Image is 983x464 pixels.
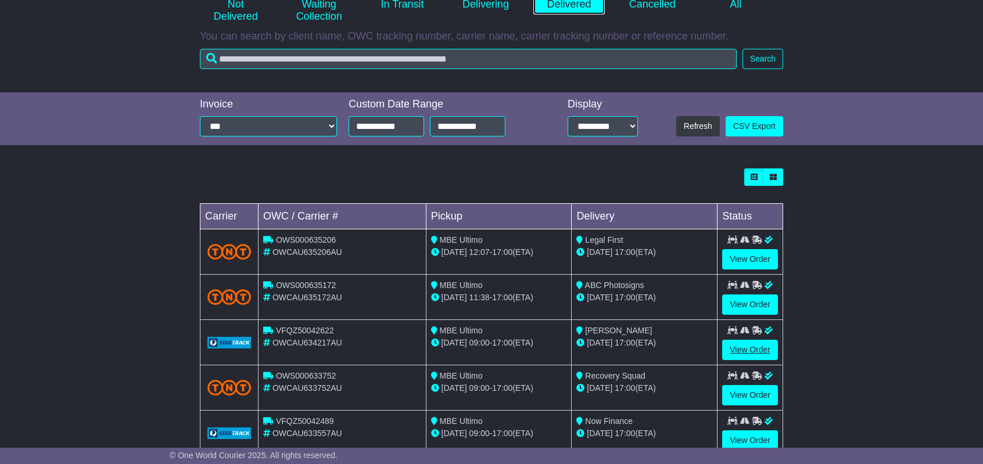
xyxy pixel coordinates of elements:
img: GetCarrierServiceLogo [207,337,251,348]
span: OWS000633752 [276,371,336,380]
span: 17:00 [615,338,635,347]
span: [DATE] [442,429,467,438]
span: 17:00 [492,338,512,347]
img: GetCarrierServiceLogo [207,427,251,439]
span: OWS000635172 [276,280,336,290]
span: Now Finance [585,416,633,426]
span: 17:00 [492,383,512,393]
span: OWCAU635206AU [272,247,342,257]
span: [DATE] [587,247,612,257]
span: OWCAU633752AU [272,383,342,393]
span: Legal First [585,235,623,244]
span: VFQZ50042489 [276,416,334,426]
span: ABC Photosigns [585,280,644,290]
span: 11:38 [469,293,490,302]
span: OWCAU633557AU [272,429,342,438]
span: 17:00 [492,247,512,257]
span: VFQZ50042622 [276,326,334,335]
div: (ETA) [576,427,712,440]
div: Invoice [200,98,337,111]
img: TNT_Domestic.png [207,289,251,305]
div: (ETA) [576,292,712,304]
div: (ETA) [576,382,712,394]
span: MBE Ultimo [440,416,483,426]
a: CSV Export [726,116,783,136]
span: © One World Courier 2025. All rights reserved. [170,451,338,460]
span: [DATE] [587,383,612,393]
td: Pickup [426,204,572,229]
div: Display [568,98,638,111]
span: OWCAU635172AU [272,293,342,302]
a: View Order [722,249,778,269]
span: MBE Ultimo [440,235,483,244]
p: You can search by client name, OWC tracking number, carrier name, carrier tracking number or refe... [200,30,783,43]
button: Search [742,49,783,69]
span: [DATE] [587,293,612,302]
span: [DATE] [442,338,467,347]
span: Recovery Squad [585,371,645,380]
a: View Order [722,385,778,405]
a: View Order [722,294,778,315]
td: Status [717,204,783,229]
span: 09:00 [469,383,490,393]
span: OWCAU634217AU [272,338,342,347]
div: (ETA) [576,337,712,349]
div: Custom Date Range [349,98,535,111]
span: 17:00 [492,429,512,438]
span: 09:00 [469,338,490,347]
div: - (ETA) [431,246,567,258]
div: - (ETA) [431,337,567,349]
td: Carrier [200,204,259,229]
span: 17:00 [492,293,512,302]
span: MBE Ultimo [440,280,483,290]
span: 09:00 [469,429,490,438]
span: 17:00 [615,383,635,393]
span: [DATE] [442,247,467,257]
span: [DATE] [587,338,612,347]
span: 17:00 [615,429,635,438]
td: OWC / Carrier # [259,204,426,229]
div: - (ETA) [431,427,567,440]
span: [DATE] [442,293,467,302]
span: OWS000635206 [276,235,336,244]
span: 17:00 [615,247,635,257]
a: View Order [722,430,778,451]
div: - (ETA) [431,382,567,394]
div: - (ETA) [431,292,567,304]
span: MBE Ultimo [440,326,483,335]
a: View Order [722,340,778,360]
td: Delivery [572,204,717,229]
span: 12:07 [469,247,490,257]
img: TNT_Domestic.png [207,244,251,260]
span: [DATE] [442,383,467,393]
button: Refresh [676,116,720,136]
div: (ETA) [576,246,712,258]
span: 17:00 [615,293,635,302]
img: TNT_Domestic.png [207,380,251,395]
span: [DATE] [587,429,612,438]
span: [PERSON_NAME] [585,326,652,335]
span: MBE Ultimo [440,371,483,380]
